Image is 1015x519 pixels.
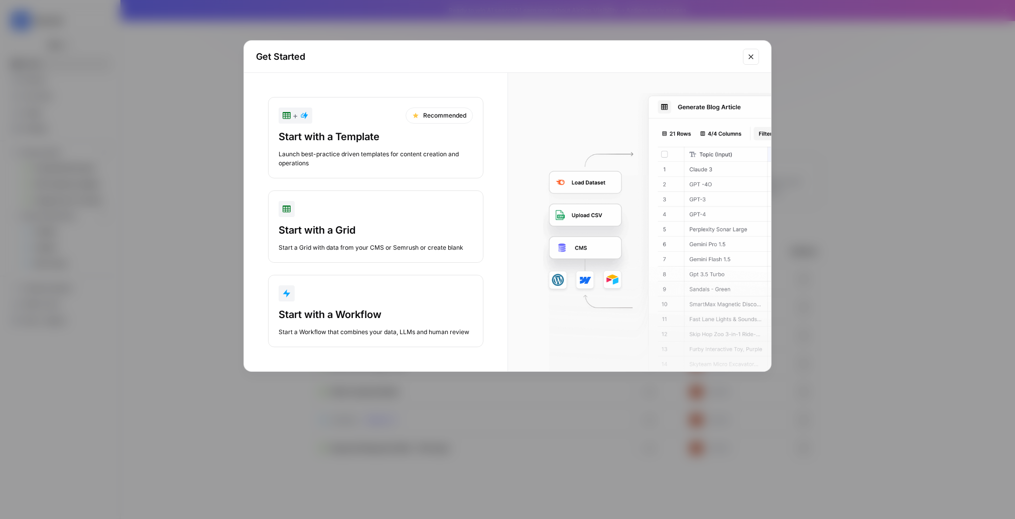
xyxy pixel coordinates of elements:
div: Start with a Workflow [279,307,473,322]
div: Start a Grid with data from your CMS or Semrush or create blank [279,243,473,252]
div: Start with a Template [279,130,473,144]
div: + [283,110,308,122]
div: Launch best-practice driven templates for content creation and operations [279,150,473,168]
button: Start with a WorkflowStart a Workflow that combines your data, LLMs and human review [268,275,483,347]
div: Start with a Grid [279,223,473,237]
button: +RecommendedStart with a TemplateLaunch best-practice driven templates for content creation and o... [268,97,483,178]
button: Close modal [743,49,759,65]
div: Recommended [406,108,473,124]
div: Start a Workflow that combines your data, LLMs and human review [279,328,473,337]
h2: Get Started [256,50,737,64]
button: Start with a GridStart a Grid with data from your CMS or Semrush or create blank [268,190,483,263]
